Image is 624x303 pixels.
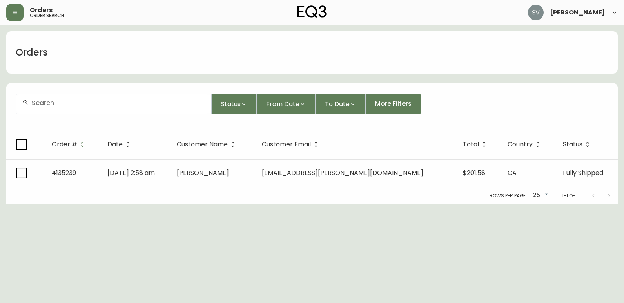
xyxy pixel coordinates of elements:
[52,168,76,177] span: 4135239
[177,141,238,148] span: Customer Name
[30,13,64,18] h5: order search
[262,142,311,147] span: Customer Email
[212,94,257,114] button: Status
[563,168,603,177] span: Fully Shipped
[262,141,321,148] span: Customer Email
[52,141,87,148] span: Order #
[366,94,421,114] button: More Filters
[107,168,155,177] span: [DATE] 2:58 am
[490,192,527,199] p: Rows per page:
[463,168,485,177] span: $201.58
[530,189,550,202] div: 25
[550,9,605,16] span: [PERSON_NAME]
[297,5,327,18] img: logo
[508,142,533,147] span: Country
[107,142,123,147] span: Date
[528,5,544,20] img: 0ef69294c49e88f033bcbeb13310b844
[221,99,241,109] span: Status
[32,99,205,106] input: Search
[266,99,299,109] span: From Date
[562,192,578,199] p: 1-1 of 1
[30,7,53,13] span: Orders
[563,142,582,147] span: Status
[508,141,543,148] span: Country
[107,141,133,148] span: Date
[463,142,479,147] span: Total
[16,46,48,59] h1: Orders
[463,141,489,148] span: Total
[563,141,593,148] span: Status
[375,99,412,108] span: More Filters
[508,168,517,177] span: CA
[325,99,350,109] span: To Date
[52,142,77,147] span: Order #
[177,168,229,177] span: [PERSON_NAME]
[257,94,316,114] button: From Date
[316,94,366,114] button: To Date
[177,142,228,147] span: Customer Name
[262,168,423,177] span: [EMAIL_ADDRESS][PERSON_NAME][DOMAIN_NAME]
